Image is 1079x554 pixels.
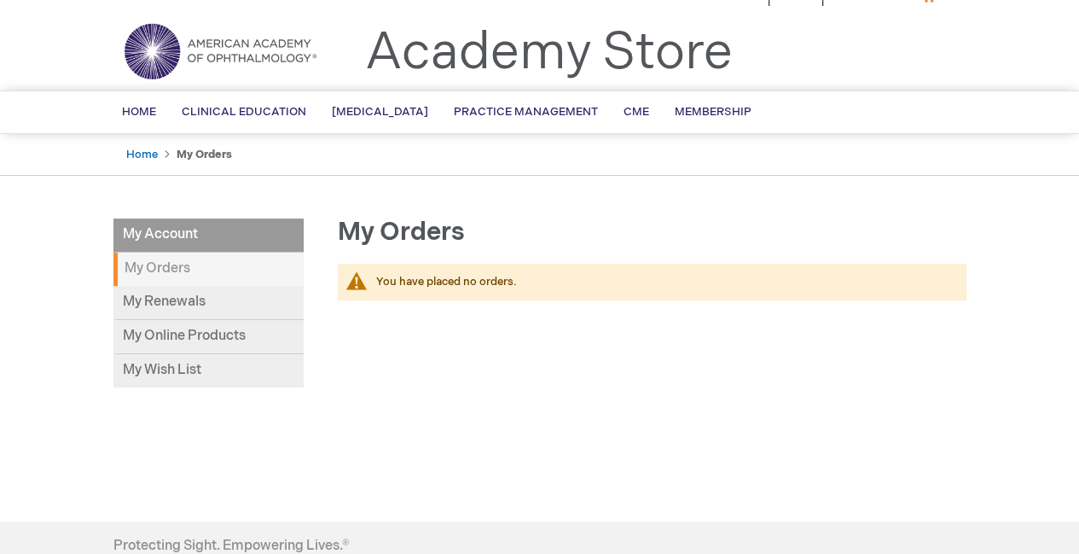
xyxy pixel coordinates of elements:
h4: Protecting Sight. Empowering Lives.® [113,539,349,554]
span: CME [624,105,649,119]
span: You have placed no orders. [376,275,517,289]
span: [MEDICAL_DATA] [332,105,428,119]
span: Practice Management [454,105,598,119]
span: Clinical Education [182,105,306,119]
a: My Online Products [113,320,304,354]
strong: My Orders [177,148,232,161]
span: Membership [675,105,751,119]
a: Academy Store [365,22,733,84]
a: Home [126,148,158,161]
a: My Renewals [113,286,304,320]
span: Home [122,105,156,119]
a: My Wish List [113,354,304,388]
strong: My Orders [113,253,304,286]
span: My Orders [338,217,465,248]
